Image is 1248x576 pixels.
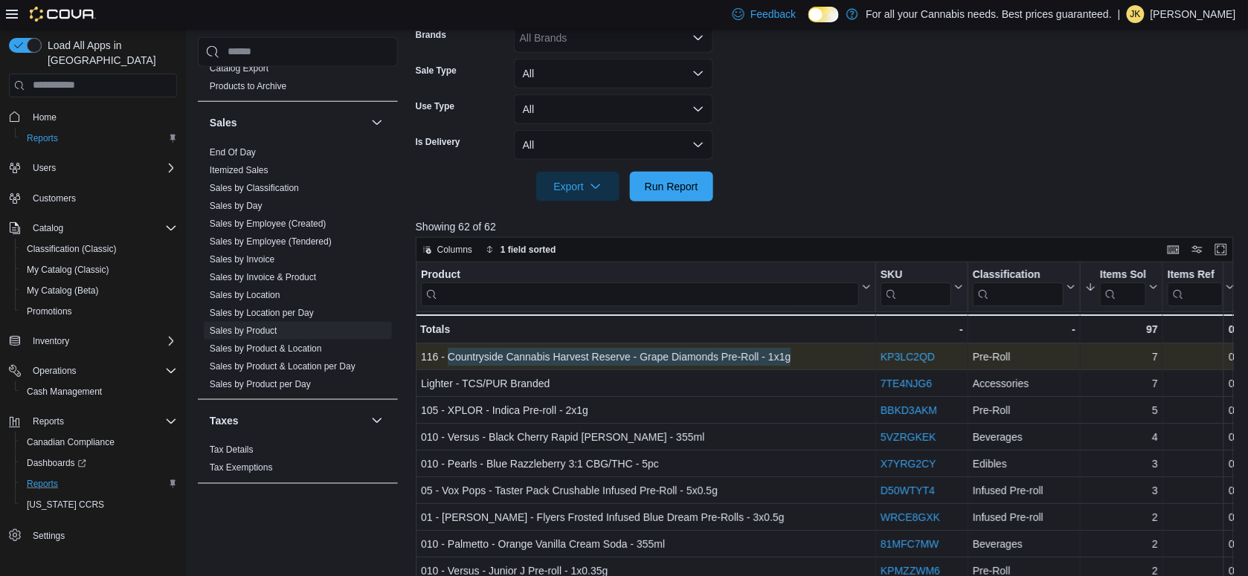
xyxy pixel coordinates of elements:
button: Reports [3,411,183,432]
div: 0 [1168,348,1235,366]
div: SKU [881,268,951,282]
p: Showing 62 of 62 [416,219,1243,234]
span: Reports [21,475,177,493]
div: Infused Pre-roll [973,482,1075,499]
span: Reports [27,132,58,144]
span: [US_STATE] CCRS [27,499,104,511]
span: Classification (Classic) [27,243,117,255]
button: Operations [27,362,83,380]
a: Cash Management [21,383,108,401]
button: SKU [881,268,963,305]
input: Dark Mode [808,7,840,22]
span: Settings [27,525,177,544]
button: Open list of options [692,32,704,44]
span: My Catalog (Classic) [27,264,109,276]
a: Tax Exemptions [210,463,273,473]
a: D50WTYT4 [881,485,935,496]
span: Promotions [21,302,177,320]
button: Classification [973,268,1075,305]
div: Product [421,268,859,305]
div: 7 [1085,375,1158,392]
span: Reports [33,415,64,427]
div: Classification [973,268,1064,305]
div: 010 - Palmetto - Orange Vanilla Cream Soda - 355ml [421,535,871,553]
div: 0 [1168,535,1235,553]
button: Columns [416,241,478,259]
button: Home [3,106,183,128]
div: 0 [1168,375,1235,392]
label: Sale Type [416,65,457,77]
div: 4 [1085,428,1158,446]
span: Dark Mode [808,22,809,23]
div: Pre-Roll [973,401,1075,419]
a: WRCE8GXK [881,511,940,523]
a: Tax Details [210,445,254,456]
div: Edibles [973,455,1075,473]
div: Totals [420,320,871,338]
button: 1 field sorted [480,241,562,259]
a: Sales by Product & Location per Day [210,361,356,372]
span: Cash Management [27,386,102,398]
div: 5 [1085,401,1158,419]
a: Customers [27,190,82,207]
a: My Catalog (Classic) [21,261,115,279]
a: 5VZRGKEK [881,431,936,443]
button: Reports [15,473,183,494]
span: Users [27,159,177,177]
a: Sales by Employee (Tendered) [210,236,332,247]
a: [US_STATE] CCRS [21,496,110,514]
a: Sales by Invoice & Product [210,272,316,282]
button: Catalog [27,219,69,237]
div: 05 - Vox Pops - Taster Pack Crushable Infused Pre-Roll - 5x0.5g [421,482,871,499]
a: Dashboards [15,453,183,473]
span: Promotions [27,305,72,317]
button: Sales [210,115,365,130]
p: [PERSON_NAME] [1151,5,1236,23]
a: Sales by Employee (Created) [210,219,327,229]
div: Taxes [198,441,398,483]
div: 010 - Pearls - Blue Razzleberry 3:1 CBG/THC - 5pc [421,455,871,473]
a: Promotions [21,302,78,320]
div: Items Ref [1168,268,1223,282]
span: Columns [437,244,472,256]
span: Dashboards [27,457,86,469]
span: Washington CCRS [21,496,177,514]
div: 0 [1168,428,1235,446]
span: Sales by Classification [210,182,299,194]
span: Sales by Product & Location [210,343,322,355]
span: My Catalog (Classic) [21,261,177,279]
span: JK [1130,5,1141,23]
button: Classification (Classic) [15,239,183,259]
div: 2 [1085,508,1158,526]
span: Reports [27,412,177,430]
span: Itemized Sales [210,164,268,176]
button: Items Ref [1168,268,1235,305]
span: Settings [33,530,65,542]
span: Catalog Export [210,62,268,74]
div: Items Sold [1100,268,1146,282]
div: Infused Pre-roll [973,508,1075,526]
label: Use Type [416,100,454,112]
button: Promotions [15,301,183,322]
a: Reports [21,475,64,493]
h3: Sales [210,115,237,130]
span: Sales by Invoice [210,253,274,265]
a: End Of Day [210,147,256,158]
p: For all your Cannabis needs. Best prices guaranteed. [866,5,1112,23]
button: Canadian Compliance [15,432,183,453]
a: Settings [27,527,71,545]
a: Sales by Location [210,290,280,300]
div: Beverages [973,535,1075,553]
span: Tax Exemptions [210,462,273,474]
span: Reports [21,129,177,147]
button: Inventory [27,332,75,350]
img: Cova [30,7,96,22]
div: 3 [1085,455,1158,473]
div: 3 [1085,482,1158,499]
div: 010 - Versus - Black Cherry Rapid [PERSON_NAME] - 355ml [421,428,871,446]
div: 97 [1085,320,1158,338]
button: Catalog [3,218,183,239]
button: Taxes [368,412,386,430]
button: All [514,130,713,160]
